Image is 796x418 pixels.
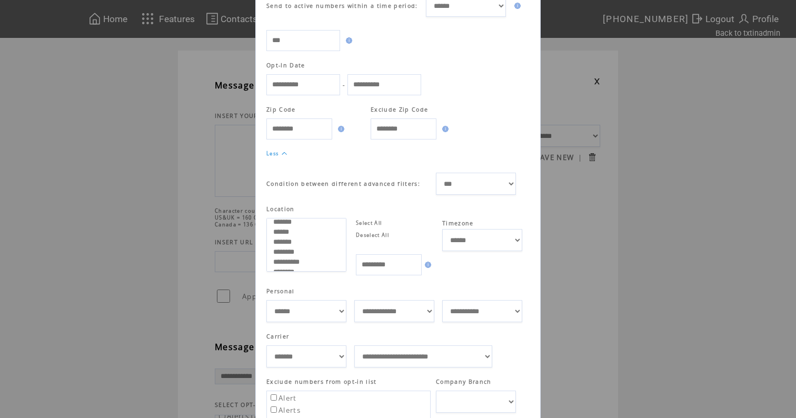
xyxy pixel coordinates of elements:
[266,62,305,69] span: Opt-In Date
[356,220,382,226] a: Select All
[266,333,289,340] span: Carrier
[266,150,278,157] a: Less
[343,37,352,44] img: help.gif
[442,220,474,227] span: Timezone
[266,205,295,213] span: Location
[271,394,277,401] input: Alert
[335,126,344,132] img: help.gif
[439,126,449,132] img: help.gif
[371,106,428,113] span: Exclude Zip Code
[266,287,295,295] span: Personal
[356,232,389,238] a: Deselect All
[268,393,297,403] label: Alert
[266,378,377,385] span: Exclude numbers from opt-in list
[436,378,492,385] span: Company Branch
[266,2,418,9] span: Send to active numbers within a time period:
[271,406,277,413] input: Alerts
[422,262,431,268] img: help.gif
[343,81,345,88] span: -
[268,405,301,415] label: Alerts
[266,106,296,113] span: Zip Code
[266,180,420,187] span: Condition between different advanced filters:
[511,3,521,9] img: help.gif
